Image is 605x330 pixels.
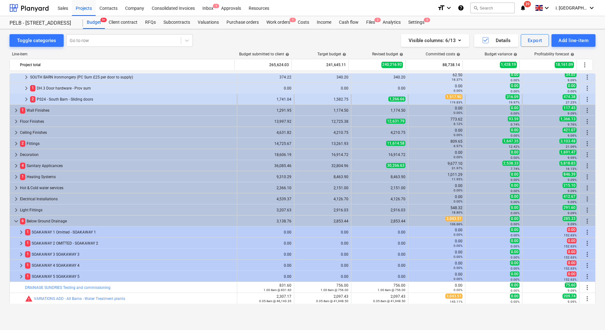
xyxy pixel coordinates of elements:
span: More actions [583,184,591,192]
span: 0.00 [510,72,519,77]
small: 0.00% [511,245,519,248]
div: 0.00 [411,150,462,159]
span: 0.00 [510,150,519,155]
div: 8,463.90 [297,175,348,179]
div: PELB - [STREET_ADDRESS] [10,20,75,27]
span: 412.67 [563,194,576,199]
div: 0.00 [411,228,462,237]
small: 0.00% [511,233,519,237]
i: keyboard_arrow_down [543,4,551,12]
span: keyboard_arrow_right [17,228,25,236]
span: i. [GEOGRAPHIC_DATA] [556,5,587,10]
span: More actions [583,129,591,136]
span: keyboard_arrow_right [17,273,25,280]
div: 0.00 [297,241,348,246]
span: 240,216.92 [381,62,403,68]
small: 18.37% [452,78,462,81]
small: 9.09% [568,156,576,159]
div: Decoration [20,150,234,160]
span: 0.00 [510,172,519,177]
span: 34.02 [565,72,576,77]
small: 0.00% [511,156,519,159]
a: Costs [294,16,313,29]
div: 14,725.67 [240,141,291,146]
div: Visible columns : 6/13 [409,36,462,45]
span: 0.00 [567,227,576,232]
small: 0.00% [511,78,519,82]
span: More actions [583,206,591,214]
div: 4,539.37 [240,197,291,201]
span: 0.00 [510,183,519,188]
span: More actions [583,73,591,81]
span: More actions [583,107,591,114]
button: Details [474,34,518,47]
a: Cash flow [335,16,362,29]
small: 16.13% [566,167,576,171]
span: 6 [20,218,25,224]
div: 1,011.29 [411,172,462,181]
small: 0.00% [511,222,519,226]
div: SOAKAWAY 2 OMITTED - SOAKAWAY 2 [25,238,234,248]
small: 31.97% [452,166,462,170]
div: 0.00 [240,86,291,90]
span: 291.60 [563,205,576,210]
small: 152.63% [564,233,576,237]
div: 2,366.10 [240,186,291,190]
div: 12,725.38 [297,119,348,124]
span: More actions [583,140,591,147]
div: 0.00 [297,252,348,257]
span: keyboard_arrow_right [22,96,30,103]
small: 0.00% [511,134,519,137]
small: 9.09% [568,178,576,182]
div: PS24 - South Barn - Sliding doors [30,94,234,104]
a: Valuations [194,16,223,29]
div: 4,126.70 [354,197,405,201]
span: 1 [25,251,30,257]
i: keyboard_arrow_down [588,4,595,12]
span: keyboard_arrow_right [12,140,20,147]
span: 3,103.48 [559,139,576,144]
span: keyboard_arrow_right [17,240,25,247]
span: 0.00 [510,249,519,254]
span: 0.00 [510,83,519,88]
div: 773.62 [411,117,462,126]
small: 106.66% [450,222,462,226]
span: 2 [374,18,381,22]
span: More actions [583,228,591,236]
div: 2,151.00 [354,186,405,190]
button: Search [470,3,515,13]
small: 0.00% [511,90,519,93]
div: SOAKAWAY 1 Omitted - SOAKAWAY 1 [25,227,234,237]
div: Add line-item [558,36,589,45]
span: help [512,53,517,56]
span: 316.09 [506,94,519,99]
div: Target budget [317,52,346,56]
span: 1,428.19 [500,62,517,68]
a: Budget9+ [83,16,105,29]
span: 11,614.58 [386,141,405,146]
div: 3,138.76 [240,219,291,223]
small: 21.09% [566,145,576,148]
small: 0.00% [454,200,462,203]
span: 0.00 [510,227,519,232]
div: Project total [20,60,232,70]
span: More actions [583,284,591,291]
div: 241,645.11 [294,60,346,70]
a: Purchase orders [223,16,263,29]
div: 2,853.44 [354,219,405,223]
span: 1,366.13 [559,116,576,121]
button: Export [521,34,549,47]
div: Revised budget [372,52,403,56]
a: VARIATIONS ADD - All Barns - Water Treatment plants [34,296,125,301]
small: 0.00% [454,133,462,137]
div: Ceiling Finishes [20,128,234,138]
span: 2,538.33 [502,161,519,166]
small: 0.00% [454,244,462,247]
span: More actions [583,151,591,159]
a: Work orders1 [263,16,294,29]
span: 0.00 [510,105,519,110]
span: 1 [30,85,35,91]
span: 3,043.51 [445,216,462,221]
small: 0.00% [454,189,462,192]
